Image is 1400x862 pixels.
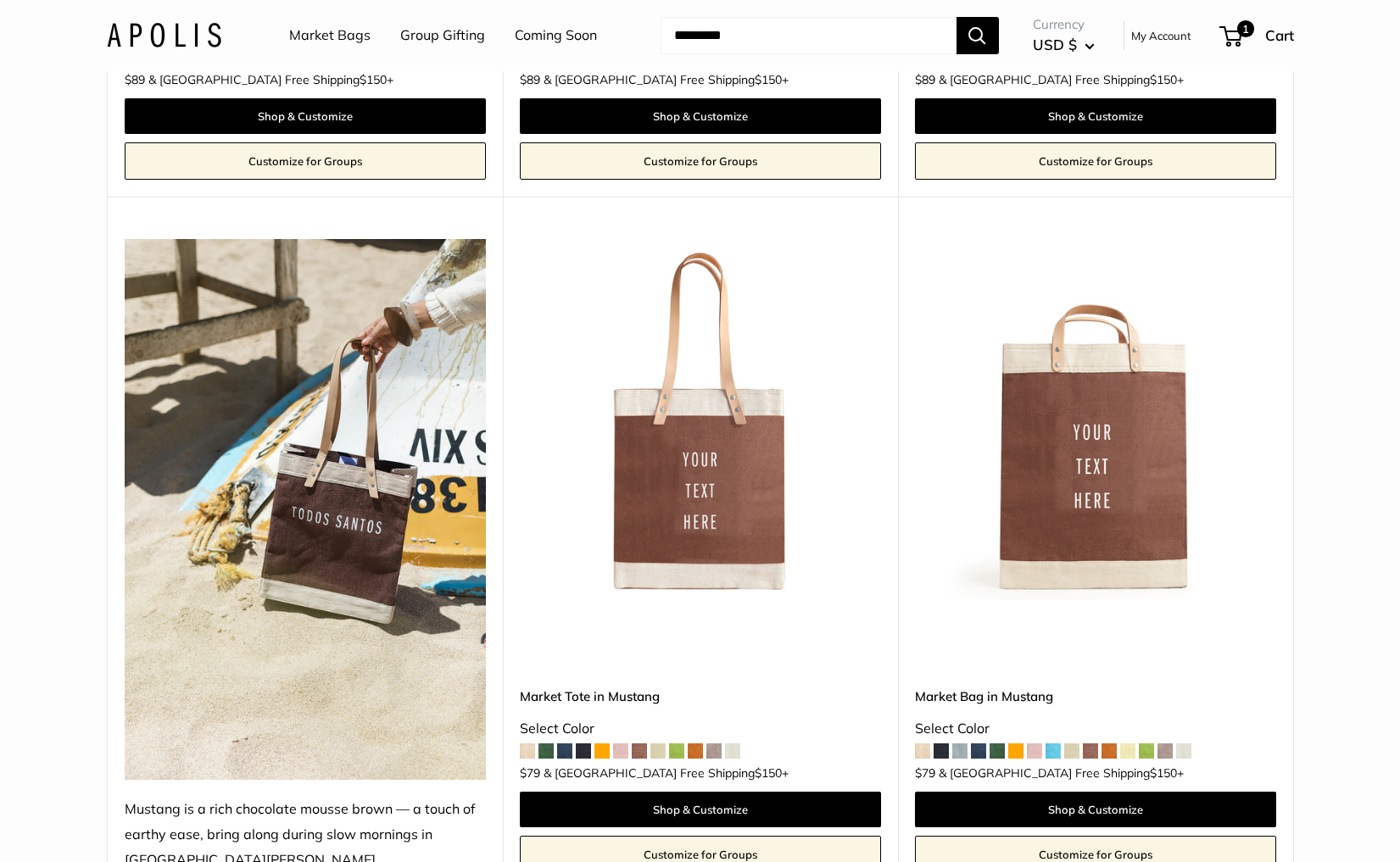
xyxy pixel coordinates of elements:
a: Customize for Groups [125,142,486,180]
span: $89 [520,72,540,87]
a: Market Tote in MustangMarket Tote in Mustang [520,239,881,600]
a: Customize for Groups [915,142,1276,180]
span: Cart [1265,26,1294,44]
a: 1 Cart [1221,22,1294,49]
a: Shop & Customize [520,98,881,134]
a: Coming Soon [515,23,597,48]
span: & [GEOGRAPHIC_DATA] Free Shipping + [148,74,393,86]
span: $150 [360,72,387,87]
span: $79 [915,765,935,781]
span: & [GEOGRAPHIC_DATA] Free Shipping + [544,767,789,779]
span: 1 [1236,20,1253,37]
span: $89 [125,72,145,87]
a: Shop & Customize [520,792,881,827]
a: Market Bags [289,23,371,48]
span: USD $ [1033,36,1077,53]
a: Shop & Customize [915,792,1276,827]
img: Mustang is a rich chocolate mousse brown — a touch of earthy ease, bring along during slow mornin... [125,239,486,781]
img: Market Tote in Mustang [520,239,881,600]
span: $79 [520,765,540,781]
a: Market Bag in Mustang [915,687,1276,706]
span: $150 [755,72,782,87]
span: & [GEOGRAPHIC_DATA] Free Shipping + [939,767,1184,779]
img: Market Bag in Mustang [915,239,1276,600]
a: Group Gifting [400,23,485,48]
span: $150 [1150,72,1177,87]
span: & [GEOGRAPHIC_DATA] Free Shipping + [939,74,1184,86]
a: Market Tote in Mustang [520,687,881,706]
img: Apolis [107,23,221,47]
span: $89 [915,72,935,87]
div: Select Color [915,716,1276,742]
button: Search [957,17,999,54]
span: & [GEOGRAPHIC_DATA] Free Shipping + [544,74,789,86]
span: Currency [1033,13,1095,36]
span: $150 [1150,765,1177,781]
span: $150 [755,765,782,781]
a: Shop & Customize [125,98,486,134]
a: Shop & Customize [915,98,1276,134]
a: Market Bag in MustangMarket Bag in Mustang [915,239,1276,600]
a: Customize for Groups [520,142,881,180]
input: Search... [661,17,957,54]
a: My Account [1131,25,1191,46]
button: USD $ [1033,31,1095,58]
div: Select Color [520,716,881,742]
